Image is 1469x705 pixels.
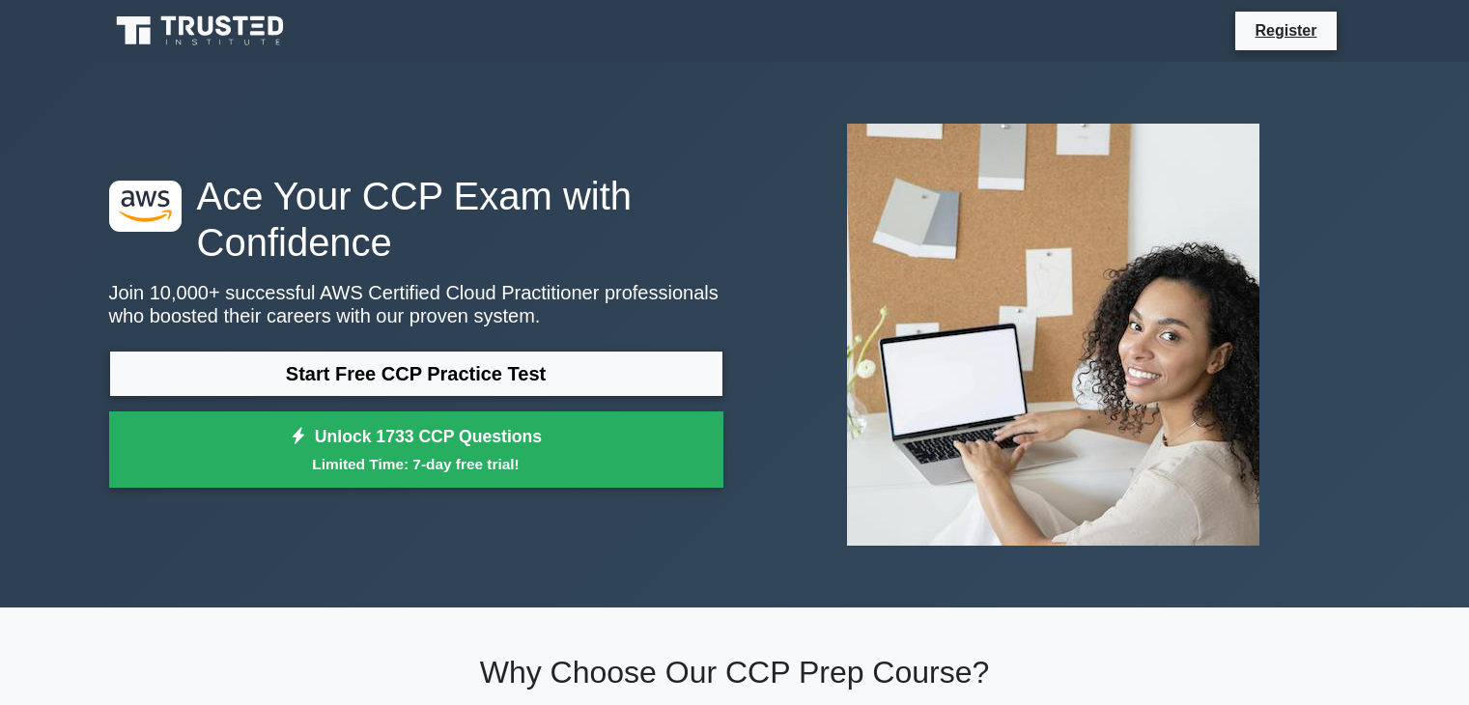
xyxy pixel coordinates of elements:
[133,453,699,475] small: Limited Time: 7-day free trial!
[109,351,723,397] a: Start Free CCP Practice Test
[109,411,723,489] a: Unlock 1733 CCP QuestionsLimited Time: 7-day free trial!
[109,281,723,327] p: Join 10,000+ successful AWS Certified Cloud Practitioner professionals who boosted their careers ...
[109,654,1361,691] h2: Why Choose Our CCP Prep Course?
[1243,18,1328,42] a: Register
[109,173,723,266] h1: Ace Your CCP Exam with Confidence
